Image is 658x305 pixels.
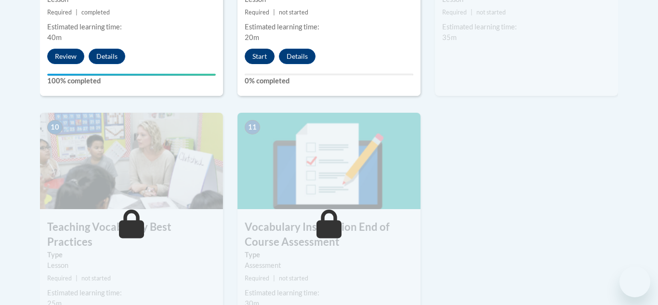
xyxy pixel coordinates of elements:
[442,33,457,41] span: 35m
[476,9,506,16] span: not started
[245,33,259,41] span: 20m
[273,275,275,282] span: |
[47,260,216,271] div: Lesson
[245,22,413,32] div: Estimated learning time:
[442,9,467,16] span: Required
[245,260,413,271] div: Assessment
[245,250,413,260] label: Type
[237,113,421,209] img: Course Image
[47,74,216,76] div: Your progress
[279,275,308,282] span: not started
[273,9,275,16] span: |
[47,76,216,86] label: 100% completed
[47,275,72,282] span: Required
[245,288,413,298] div: Estimated learning time:
[81,9,110,16] span: completed
[47,33,62,41] span: 40m
[279,49,316,64] button: Details
[245,76,413,86] label: 0% completed
[40,220,223,250] h3: Teaching Vocabulary Best Practices
[245,275,269,282] span: Required
[81,275,111,282] span: not started
[89,49,125,64] button: Details
[47,22,216,32] div: Estimated learning time:
[619,266,650,297] iframe: Button to launch messaging window
[47,288,216,298] div: Estimated learning time:
[76,275,78,282] span: |
[245,9,269,16] span: Required
[245,49,275,64] button: Start
[442,22,611,32] div: Estimated learning time:
[47,120,63,134] span: 10
[40,113,223,209] img: Course Image
[279,9,308,16] span: not started
[47,49,84,64] button: Review
[47,250,216,260] label: Type
[76,9,78,16] span: |
[471,9,473,16] span: |
[245,120,260,134] span: 11
[237,220,421,250] h3: Vocabulary Instruction End of Course Assessment
[47,9,72,16] span: Required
